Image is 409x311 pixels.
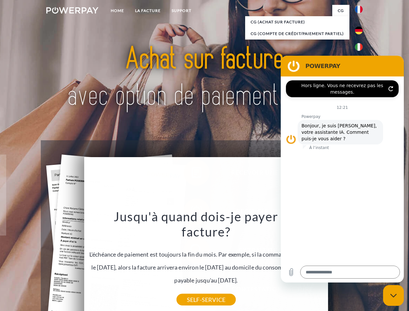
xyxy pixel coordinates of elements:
[130,5,166,17] a: LA FACTURE
[245,28,349,40] a: CG (Compte de crédit/paiement partiel)
[62,31,347,124] img: title-powerpay_fr.svg
[166,5,197,17] a: Support
[176,294,236,305] a: SELF-SERVICE
[88,209,324,300] div: L'échéance de paiement est toujours la fin du mois. Par exemple, si la commande a été passée le [...
[88,209,324,240] h3: Jusqu'à quand dois-je payer ma facture?
[355,27,363,34] img: de
[245,16,349,28] a: CG (achat sur facture)
[46,7,98,14] img: logo-powerpay-white.svg
[281,56,404,282] iframe: Fenêtre de messagerie
[355,43,363,51] img: it
[355,6,363,13] img: fr
[105,5,130,17] a: Home
[332,5,349,17] a: CG
[383,285,404,306] iframe: Bouton de lancement de la fenêtre de messagerie, conversation en cours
